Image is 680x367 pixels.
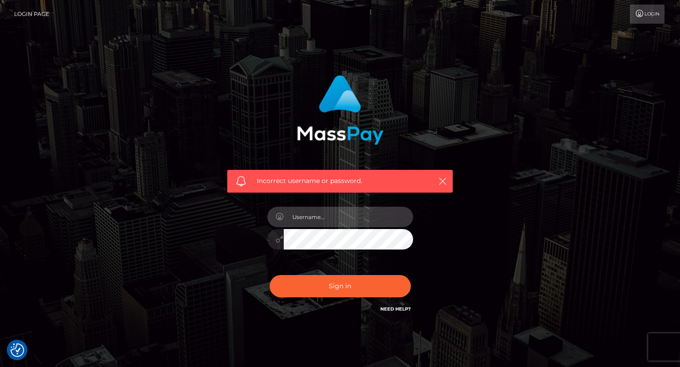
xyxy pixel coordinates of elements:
a: Need Help? [380,306,411,312]
button: Consent Preferences [10,343,24,357]
a: Login Page [14,5,49,24]
input: Username... [284,207,413,227]
img: Revisit consent button [10,343,24,357]
button: Sign in [270,275,411,297]
span: Incorrect username or password. [257,176,423,186]
a: Login [630,5,665,24]
img: MassPay Login [297,75,383,145]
